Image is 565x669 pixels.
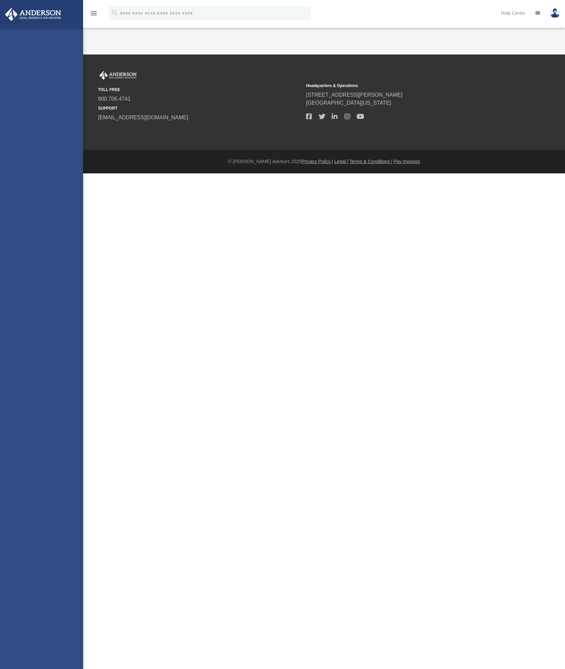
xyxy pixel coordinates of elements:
[98,96,131,102] a: 800.706.4741
[111,9,118,16] i: search
[98,87,301,93] small: TOLL FREE
[98,105,301,111] small: SUPPORT
[306,92,402,98] a: [STREET_ADDRESS][PERSON_NAME]
[306,100,391,106] a: [GEOGRAPHIC_DATA][US_STATE]
[306,83,509,89] small: Headquarters & Operations
[90,13,98,17] a: menu
[394,159,420,164] a: Pay Invoices
[3,8,63,21] img: Anderson Advisors Platinum Portal
[98,115,188,120] a: [EMAIL_ADDRESS][DOMAIN_NAME]
[334,159,348,164] a: Legal |
[90,9,98,17] i: menu
[302,159,333,164] a: Privacy Policy |
[350,159,393,164] a: Terms & Conditions |
[550,8,560,18] img: User Pic
[98,71,138,80] img: Anderson Advisors Platinum Portal
[83,158,565,165] div: © [PERSON_NAME] Advisors 2025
